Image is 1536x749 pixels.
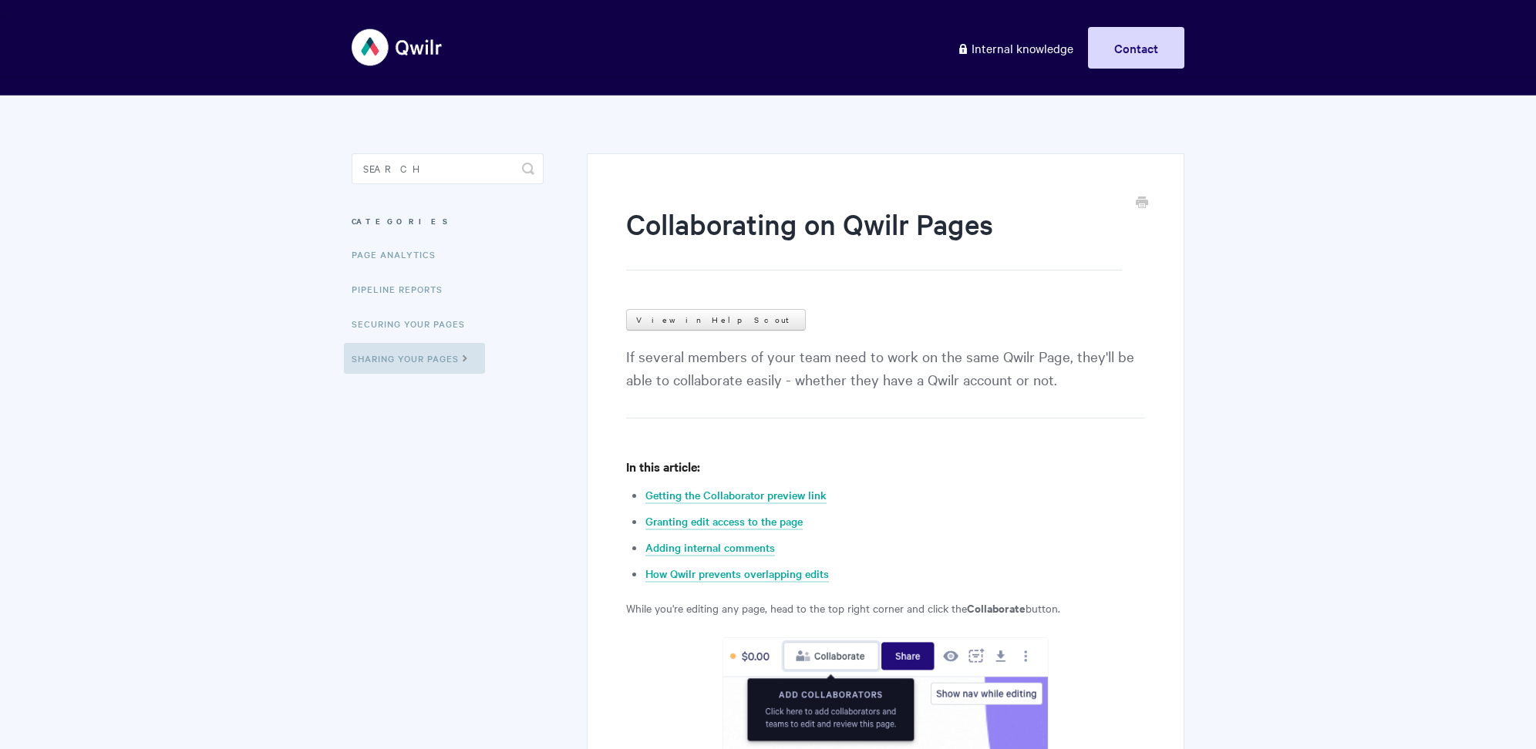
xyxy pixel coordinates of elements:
a: Adding internal comments [645,539,775,556]
a: Granting edit access to the page [645,513,803,530]
a: How Qwilr prevents overlapping edits [645,566,829,583]
a: Sharing Your Pages [344,343,485,374]
a: Getting the Collaborator preview link [645,487,827,504]
a: Securing Your Pages [352,308,477,339]
a: Print this Article [1136,195,1148,212]
a: Contact [1088,27,1184,69]
strong: In this article: [626,458,700,475]
input: Search [352,153,544,184]
p: If several members of your team need to work on the same Qwilr Page, they'll be able to collabora... [626,344,1145,418]
h1: Collaborating on Qwilr Pages [626,204,1122,270]
strong: Collaborate [967,600,1026,616]
a: Internal knowledge [945,27,1085,69]
h3: Categories [352,207,544,235]
a: View in Help Scout [626,309,806,331]
img: Qwilr Help Center [352,18,443,76]
p: While you're editing any page, head to the top right corner and click the button. [626,599,1145,617]
a: Page Analytics [352,239,447,270]
a: Pipeline reports [352,274,454,304]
